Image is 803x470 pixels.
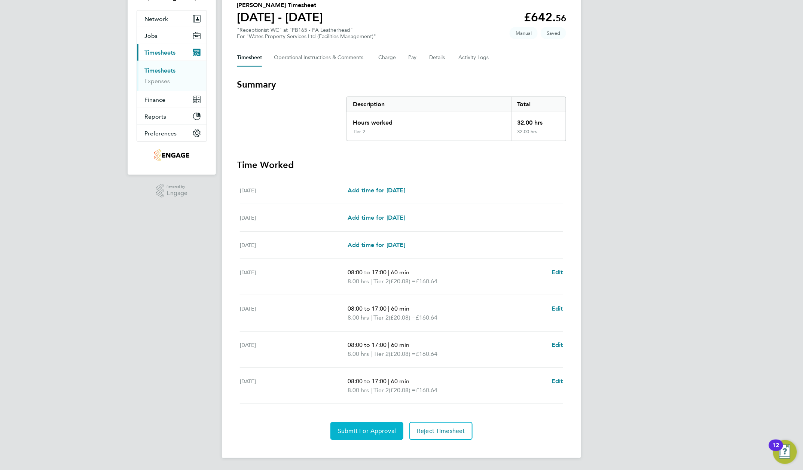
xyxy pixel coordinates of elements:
[237,79,566,440] section: Timesheet
[167,184,187,190] span: Powered by
[240,186,348,195] div: [DATE]
[346,97,566,141] div: Summary
[391,269,409,276] span: 60 min
[137,125,207,141] button: Preferences
[330,422,403,440] button: Submit For Approval
[347,97,511,112] div: Description
[416,314,437,321] span: £160.64
[144,130,177,137] span: Preferences
[391,378,409,385] span: 60 min
[370,278,372,285] span: |
[391,341,409,348] span: 60 min
[348,213,405,222] a: Add time for [DATE]
[388,378,390,385] span: |
[510,27,538,39] span: This timesheet was manually created.
[552,268,563,277] a: Edit
[389,387,416,394] span: (£20.08) =
[458,49,490,67] button: Activity Logs
[167,190,187,196] span: Engage
[370,314,372,321] span: |
[240,304,348,322] div: [DATE]
[156,184,188,198] a: Powered byEngage
[524,10,566,24] app-decimal: £642.
[240,341,348,358] div: [DATE]
[154,149,189,161] img: e-personnel-logo-retina.png
[240,213,348,222] div: [DATE]
[137,108,207,125] button: Reports
[416,387,437,394] span: £160.64
[373,277,389,286] span: Tier 2
[237,10,323,25] h1: [DATE] - [DATE]
[144,67,175,74] a: Timesheets
[144,49,175,56] span: Timesheets
[237,79,566,91] h3: Summary
[237,1,323,10] h2: [PERSON_NAME] Timesheet
[417,427,465,435] span: Reject Timesheet
[274,49,366,67] button: Operational Instructions & Comments
[338,427,396,435] span: Submit For Approval
[552,341,563,350] a: Edit
[348,241,405,250] a: Add time for [DATE]
[137,61,207,91] div: Timesheets
[388,269,390,276] span: |
[388,305,390,312] span: |
[511,97,566,112] div: Total
[773,440,797,464] button: Open Resource Center, 12 new notifications
[370,350,372,357] span: |
[552,341,563,348] span: Edit
[429,49,446,67] button: Details
[237,159,566,171] h3: Time Worked
[240,268,348,286] div: [DATE]
[541,27,566,39] span: This timesheet is Saved.
[348,350,369,357] span: 8.00 hrs
[391,305,409,312] span: 60 min
[511,129,566,141] div: 32.00 hrs
[552,377,563,386] a: Edit
[348,214,405,221] span: Add time for [DATE]
[348,305,387,312] span: 08:00 to 17:00
[237,33,376,40] div: For "Wates Property Services Ltd (Facilities Management)"
[373,386,389,395] span: Tier 2
[416,278,437,285] span: £160.64
[144,15,168,22] span: Network
[556,13,566,24] span: 56
[348,186,405,195] a: Add time for [DATE]
[389,350,416,357] span: (£20.08) =
[237,27,376,40] div: "Receptionist WC" at "FB165 - FA Leatherhead"
[237,49,262,67] button: Timesheet
[552,304,563,313] a: Edit
[348,278,369,285] span: 8.00 hrs
[552,378,563,385] span: Edit
[137,149,207,161] a: Go to home page
[348,341,387,348] span: 08:00 to 17:00
[388,341,390,348] span: |
[773,445,779,455] div: 12
[137,91,207,108] button: Finance
[137,27,207,44] button: Jobs
[348,241,405,248] span: Add time for [DATE]
[137,10,207,27] button: Network
[348,378,387,385] span: 08:00 to 17:00
[137,44,207,61] button: Timesheets
[144,32,158,39] span: Jobs
[511,112,566,129] div: 32.00 hrs
[389,278,416,285] span: (£20.08) =
[240,241,348,250] div: [DATE]
[353,129,365,135] div: Tier 2
[348,269,387,276] span: 08:00 to 17:00
[240,377,348,395] div: [DATE]
[373,313,389,322] span: Tier 2
[347,112,511,129] div: Hours worked
[552,269,563,276] span: Edit
[144,77,170,85] a: Expenses
[378,49,396,67] button: Charge
[144,113,166,120] span: Reports
[348,187,405,194] span: Add time for [DATE]
[370,387,372,394] span: |
[552,305,563,312] span: Edit
[348,314,369,321] span: 8.00 hrs
[373,350,389,358] span: Tier 2
[348,387,369,394] span: 8.00 hrs
[416,350,437,357] span: £160.64
[408,49,417,67] button: Pay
